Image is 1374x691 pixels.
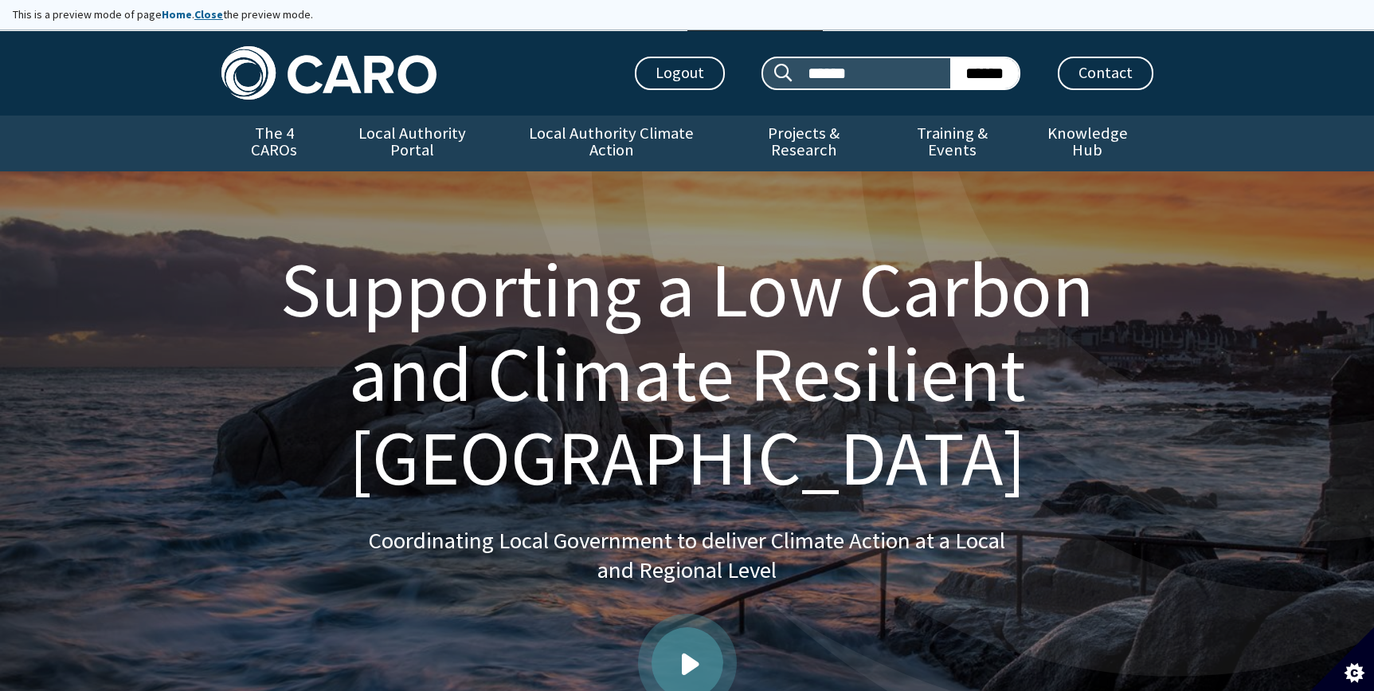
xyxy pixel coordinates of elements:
a: Projects & Research [725,116,883,171]
p: Coordinating Local Government to deliver Climate Action at a Local and Regional Level [369,526,1006,586]
a: Contact [1058,57,1153,90]
h1: Supporting a Low Carbon and Climate Resilient [GEOGRAPHIC_DATA] [241,248,1134,501]
a: Close [194,7,223,22]
a: Knowledge Hub [1022,116,1153,171]
a: Local Authority Climate Action [498,116,725,171]
a: Local Authority Portal [327,116,498,171]
span: This is a preview mode of page . the preview mode. [13,7,313,22]
a: Training & Events [883,116,1022,171]
strong: Home [162,7,192,22]
a: The 4 CAROs [221,116,327,171]
img: Caro logo [221,46,436,100]
a: Logout [635,57,725,90]
button: Set cookie preferences [1310,627,1374,691]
